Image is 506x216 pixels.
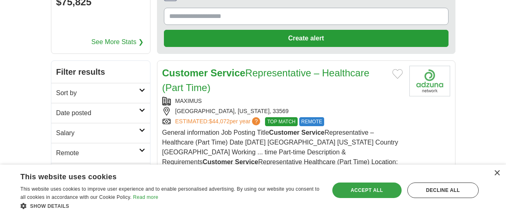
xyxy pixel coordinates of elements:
[235,158,258,165] strong: Service
[252,117,260,125] span: ?
[56,128,139,138] h2: Salary
[162,107,403,116] div: [GEOGRAPHIC_DATA], [US_STATE], 33569
[494,170,500,176] div: Close
[210,67,245,78] strong: Service
[51,103,150,123] a: Date posted
[30,203,69,209] span: Show details
[164,30,449,47] button: Create alert
[56,88,139,98] h2: Sort by
[51,61,150,83] h2: Filter results
[51,163,150,183] a: Location
[51,83,150,103] a: Sort by
[299,117,324,126] span: REMOTE
[409,66,450,96] img: Company logo
[51,143,150,163] a: Remote
[133,194,158,200] a: Read more, opens a new window
[265,117,297,126] span: TOP MATCH
[175,117,262,126] a: ESTIMATED:$44,072per year?
[392,69,403,79] button: Add to favorite jobs
[162,67,208,78] strong: Customer
[91,37,144,47] a: See More Stats ❯
[20,169,300,182] div: This website uses cookies
[407,183,479,198] div: Decline all
[269,129,300,136] strong: Customer
[209,118,230,125] span: $44,072
[56,148,139,158] h2: Remote
[56,108,139,118] h2: Date posted
[301,129,325,136] strong: Service
[20,186,319,200] span: This website uses cookies to improve user experience and to enable personalised advertising. By u...
[203,158,233,165] strong: Customer
[162,67,369,93] a: Customer ServiceRepresentative – Healthcare (Part Time)
[162,97,403,105] div: MAXIMUS
[332,183,402,198] div: Accept all
[20,202,320,210] div: Show details
[162,129,398,185] span: General information Job Posting Title Representative – Healthcare (Part Time) Date [DATE] [GEOGRA...
[51,123,150,143] a: Salary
